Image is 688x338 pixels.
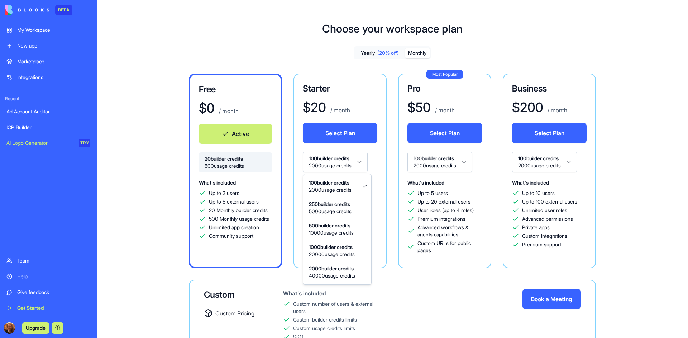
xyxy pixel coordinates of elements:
[309,208,352,215] span: 5000 usage credits
[309,222,354,229] span: 500 builder credits
[309,244,355,251] span: 1000 builder credits
[309,251,355,258] span: 20000 usage credits
[309,179,352,186] span: 100 builder credits
[309,265,355,272] span: 2000 builder credits
[309,272,355,279] span: 40000 usage credits
[6,139,74,147] div: AI Logo Generator
[309,229,354,236] span: 10000 usage credits
[309,186,352,194] span: 2000 usage credits
[6,124,90,131] div: ICP Builder
[309,201,352,208] span: 250 builder credits
[79,139,90,147] div: TRY
[6,108,90,115] div: Ad Account Auditor
[2,96,95,102] span: Recent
